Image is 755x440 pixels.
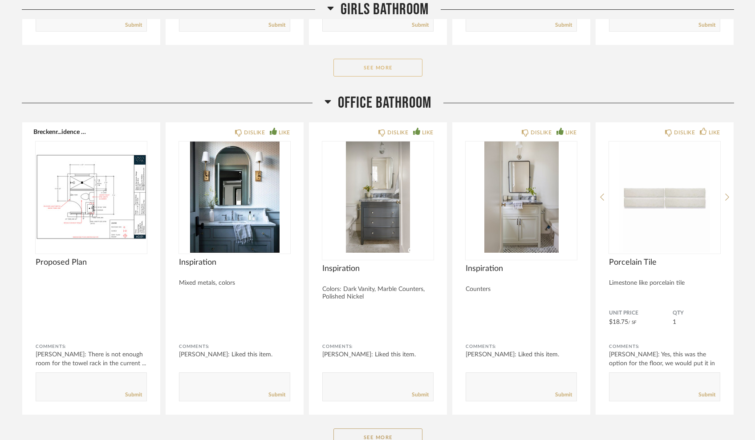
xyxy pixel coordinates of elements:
div: [PERSON_NAME]: Liked this item. [322,350,434,359]
span: Porcelain Tile [609,258,720,267]
a: Submit [698,21,715,29]
div: LIKE [422,128,434,137]
span: QTY [673,310,720,317]
a: Submit [412,21,429,29]
div: [PERSON_NAME]: Yes, this was the option for the floor, we would put it in ... [609,350,720,377]
div: Comments: [466,342,577,351]
a: Submit [268,391,285,399]
img: undefined [466,141,577,253]
img: undefined [322,141,434,253]
button: Breckenr...idence 3.pdf [33,128,89,135]
div: DISLIKE [674,128,695,137]
a: Submit [698,391,715,399]
a: Submit [125,21,142,29]
div: [PERSON_NAME]: There is not enough room for the towel rack in the current ... [36,350,147,368]
div: DISLIKE [531,128,552,137]
div: DISLIKE [244,128,265,137]
div: Colors: Dark Vanity, Marble Counters, Polished Nickel [322,286,434,301]
span: 1 [673,319,676,325]
a: Submit [268,21,285,29]
span: Proposed Plan [36,258,147,267]
div: Comments: [36,342,147,351]
span: $18.75 [609,319,628,325]
div: [PERSON_NAME]: Liked this item. [179,350,290,359]
img: undefined [36,141,147,253]
div: 0 [466,141,577,253]
div: LIKE [279,128,290,137]
div: [PERSON_NAME]: Liked this item. [466,350,577,359]
a: Submit [555,21,572,29]
span: Inspiration [179,258,290,267]
div: Comments: [322,342,434,351]
div: Comments: [179,342,290,351]
img: undefined [179,141,290,253]
div: LIKE [709,128,720,137]
a: Submit [555,391,572,399]
div: DISLIKE [387,128,408,137]
div: LIKE [565,128,577,137]
div: 0 [322,141,434,253]
div: Counters [466,286,577,293]
div: Mixed metals, colors [179,279,290,287]
a: Submit [412,391,429,399]
div: Comments: [609,342,720,351]
a: Submit [125,391,142,399]
span: Office Bathroom [338,93,431,113]
span: Unit Price [609,310,673,317]
span: Inspiration [322,264,434,274]
button: See More [333,59,422,77]
img: undefined [609,141,720,253]
div: Limestone like porcelain tile [609,279,720,287]
span: / SF [628,320,637,325]
span: Inspiration [466,264,577,274]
